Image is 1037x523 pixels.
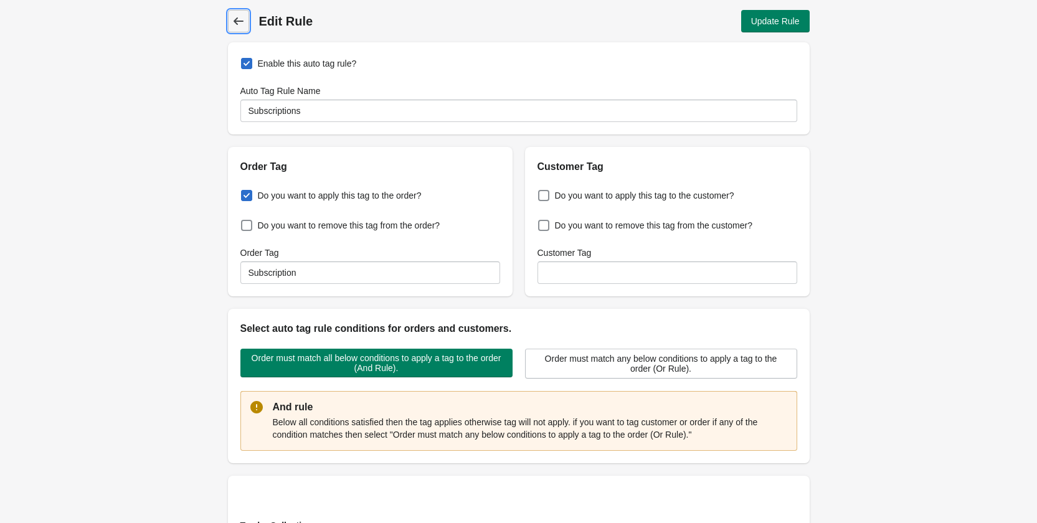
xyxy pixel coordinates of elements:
span: Order must match any below conditions to apply a tag to the order (Or Rule). [536,354,787,374]
span: Update Rule [751,16,800,26]
span: Do you want to apply this tag to the order? [258,189,422,202]
h2: Customer Tag [537,159,797,174]
p: Below all conditions satisfied then the tag applies otherwise tag will not apply. if you want to ... [273,416,787,441]
h2: Order Tag [240,159,500,174]
span: Do you want to remove this tag from the customer? [555,219,752,232]
h2: Select auto tag rule conditions for orders and customers. [240,321,797,336]
span: Do you want to apply this tag to the customer? [555,189,734,202]
h1: Edit Rule [259,12,517,30]
label: Order Tag [240,247,279,259]
button: Update Rule [741,10,810,32]
span: Order must match all below conditions to apply a tag to the order (And Rule). [250,353,503,373]
span: Enable this auto tag rule? [258,57,357,70]
span: Do you want to remove this tag from the order? [258,219,440,232]
button: Order must match any below conditions to apply a tag to the order (Or Rule). [525,349,797,379]
button: Order must match all below conditions to apply a tag to the order (And Rule). [240,349,513,377]
label: Auto Tag Rule Name [240,85,321,97]
label: Customer Tag [537,247,592,259]
p: And rule [273,400,787,415]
